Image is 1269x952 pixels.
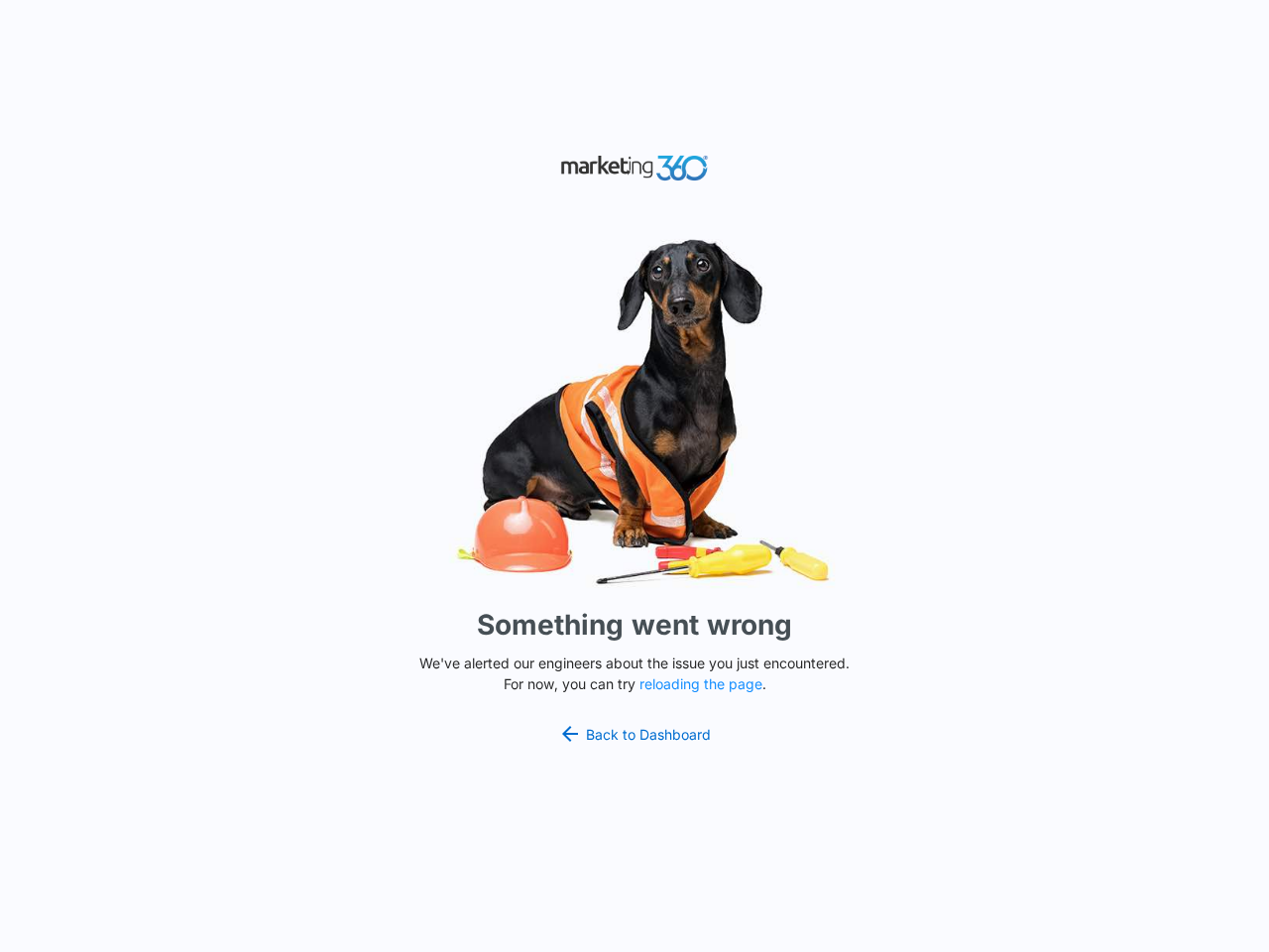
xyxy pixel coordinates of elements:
[560,151,709,185] img: Marketing 360 Logo
[477,604,792,646] h1: Something went wrong
[558,722,711,746] a: Back to Dashboard
[337,227,932,597] img: Sad Dog
[639,676,762,692] button: reloading the page
[411,653,858,694] p: We've alerted our engineers about the issue you just encountered. For now, you can try .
